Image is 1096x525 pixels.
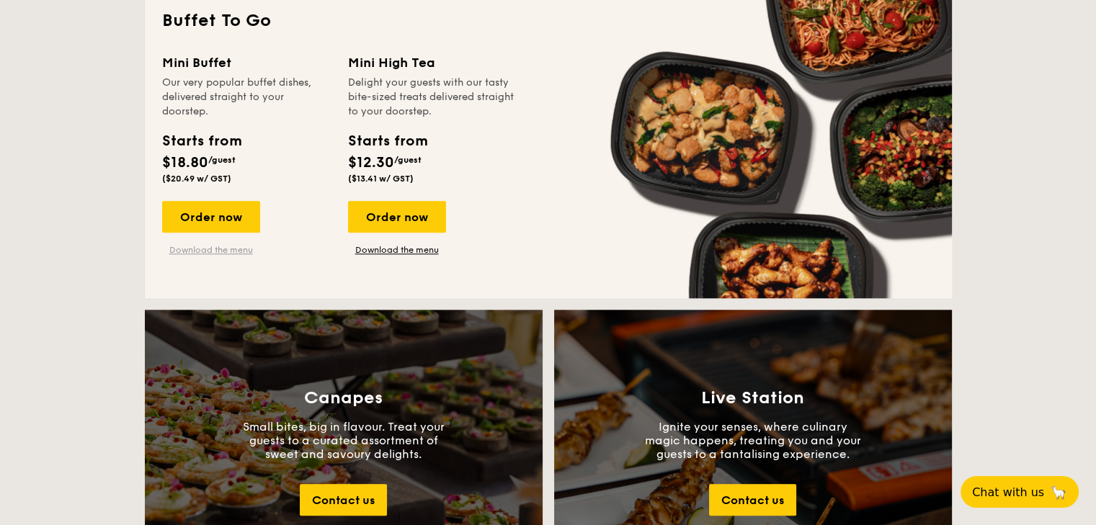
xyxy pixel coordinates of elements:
span: ($20.49 w/ GST) [162,174,231,184]
div: Delight your guests with our tasty bite-sized treats delivered straight to your doorstep. [348,76,517,119]
div: Mini High Tea [348,53,517,73]
span: $12.30 [348,154,394,171]
div: Order now [348,201,446,233]
div: Contact us [709,484,796,516]
div: Our very popular buffet dishes, delivered straight to your doorstep. [162,76,331,119]
span: Chat with us [972,485,1044,499]
span: /guest [208,155,236,165]
span: 🦙 [1050,484,1067,501]
p: Small bites, big in flavour. Treat your guests to a curated assortment of sweet and savoury delig... [236,420,452,461]
div: Starts from [162,130,241,152]
h3: Live Station [701,388,804,408]
h2: Buffet To Go [162,9,935,32]
div: Contact us [300,484,387,516]
span: ($13.41 w/ GST) [348,174,414,184]
div: Order now [162,201,260,233]
span: /guest [394,155,422,165]
a: Download the menu [348,244,446,256]
span: $18.80 [162,154,208,171]
h3: Canapes [304,388,383,408]
div: Mini Buffet [162,53,331,73]
button: Chat with us🦙 [961,476,1079,508]
a: Download the menu [162,244,260,256]
div: Starts from [348,130,427,152]
p: Ignite your senses, where culinary magic happens, treating you and your guests to a tantalising e... [645,420,861,461]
